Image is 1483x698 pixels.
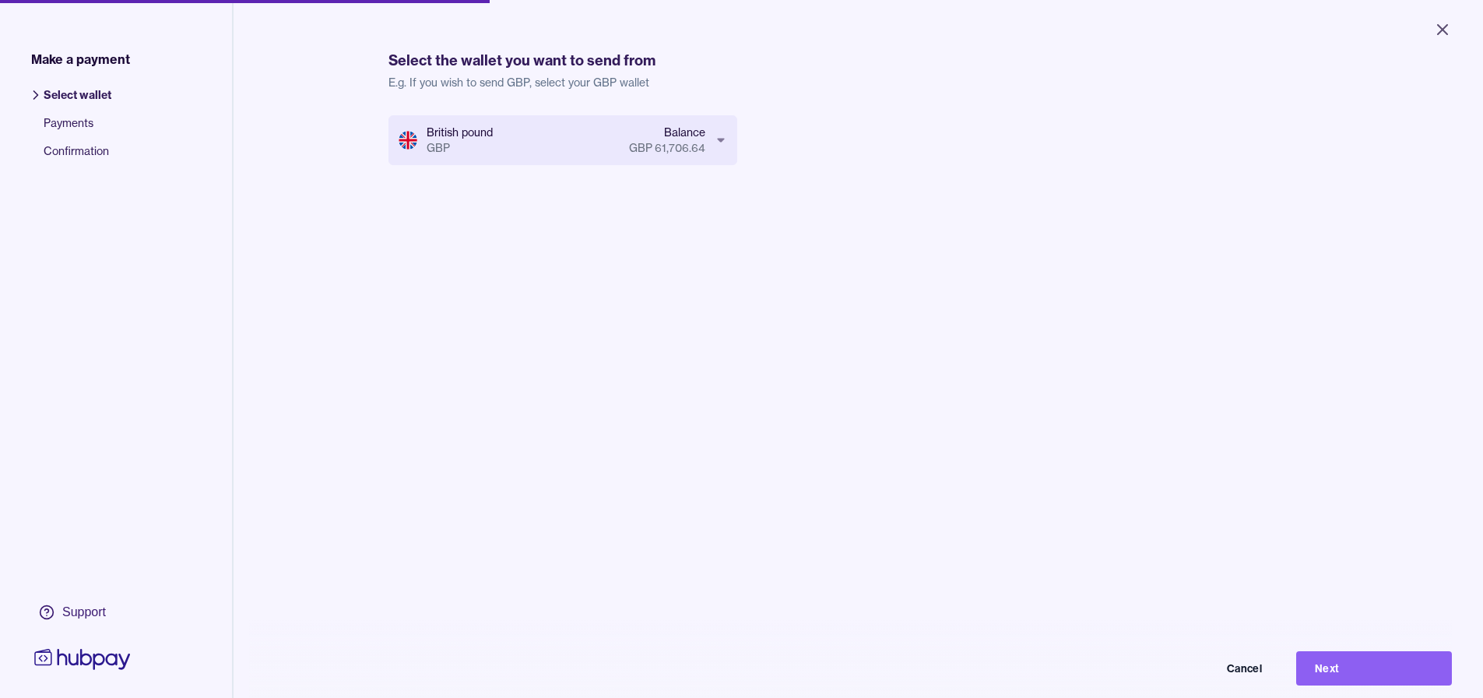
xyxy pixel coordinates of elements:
p: E.g. If you wish to send GBP, select your GBP wallet [388,75,1328,90]
button: Close [1414,12,1471,47]
span: Select wallet [44,87,111,115]
span: Make a payment [31,50,130,69]
button: Next [1296,651,1452,686]
span: Confirmation [44,143,111,171]
h1: Select the wallet you want to send from [388,50,1328,72]
span: Payments [44,115,111,143]
button: Cancel [1125,651,1281,686]
div: Support [62,604,106,621]
a: Support [31,596,134,629]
